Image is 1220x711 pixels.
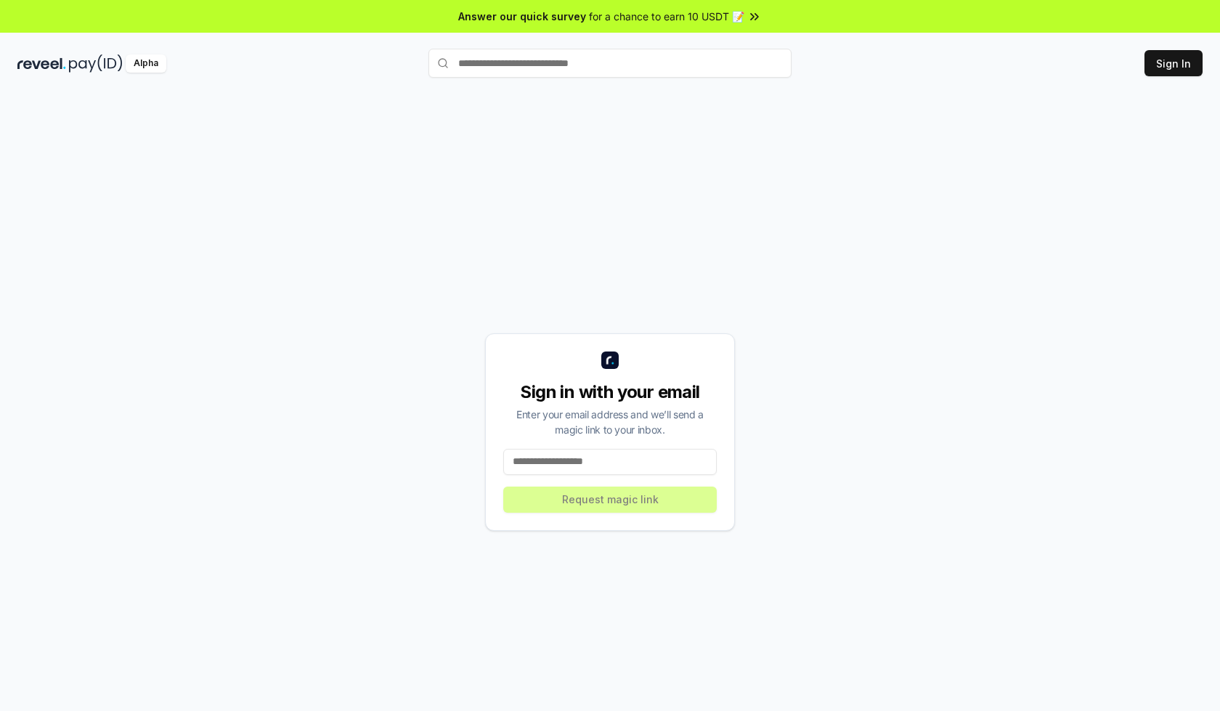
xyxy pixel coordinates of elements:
[126,54,166,73] div: Alpha
[69,54,123,73] img: pay_id
[503,381,717,404] div: Sign in with your email
[503,407,717,437] div: Enter your email address and we’ll send a magic link to your inbox.
[589,9,744,24] span: for a chance to earn 10 USDT 📝
[1144,50,1203,76] button: Sign In
[601,352,619,369] img: logo_small
[17,54,66,73] img: reveel_dark
[458,9,586,24] span: Answer our quick survey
